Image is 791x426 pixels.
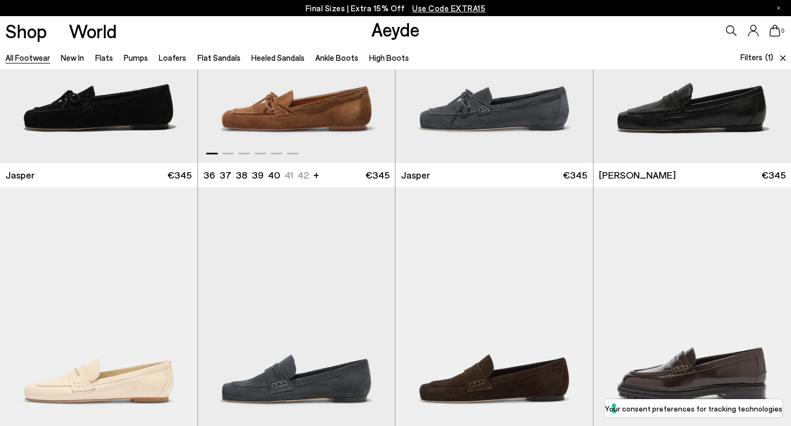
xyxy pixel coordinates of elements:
[365,168,390,182] span: €345
[605,403,782,414] label: Your consent preferences for tracking technologies
[198,163,395,187] a: 36 37 38 39 40 41 42 + €345
[765,51,773,63] span: (1)
[412,3,485,13] span: Navigate to /collections/ss25-final-sizes
[95,53,113,62] a: Flats
[203,168,215,182] li: 36
[268,168,280,182] li: 40
[124,53,148,62] a: Pumps
[313,167,319,182] li: +
[371,18,420,40] a: Aeyde
[251,53,305,62] a: Heeled Sandals
[159,53,186,62] a: Loafers
[599,168,676,182] span: [PERSON_NAME]
[395,163,593,187] a: Jasper €345
[252,168,264,182] li: 39
[761,168,786,182] span: €345
[236,168,248,182] li: 38
[769,25,780,37] a: 0
[605,399,782,417] button: Your consent preferences for tracking technologies
[401,168,430,182] span: Jasper
[306,2,486,15] p: Final Sizes | Extra 15% Off
[167,168,192,182] span: €345
[220,168,231,182] li: 37
[5,22,47,40] a: Shop
[197,53,241,62] a: Flat Sandals
[369,53,409,62] a: High Boots
[5,53,50,62] a: All Footwear
[5,168,34,182] span: Jasper
[203,168,306,182] ul: variant
[780,28,786,34] span: 0
[740,52,762,62] span: Filters
[315,53,358,62] a: Ankle Boots
[563,168,587,182] span: €345
[69,22,117,40] a: World
[61,53,84,62] a: New In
